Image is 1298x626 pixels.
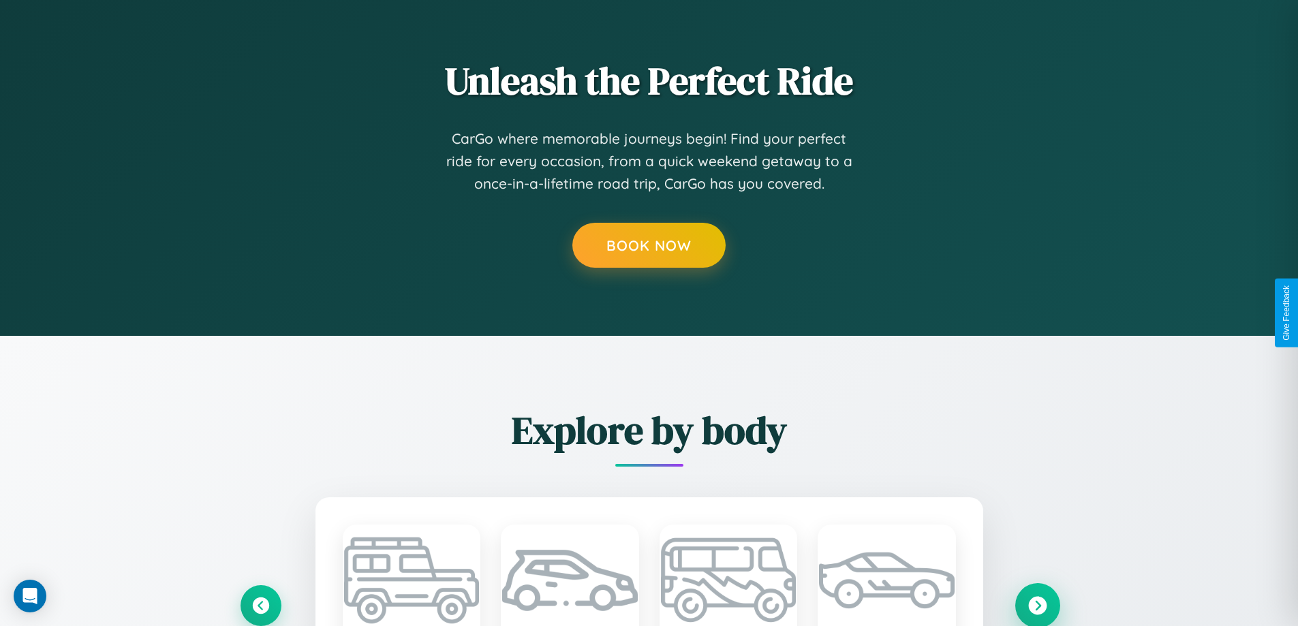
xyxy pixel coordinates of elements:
button: Book Now [572,223,726,268]
h2: Unleash the Perfect Ride [241,54,1058,107]
h2: Explore by body [241,404,1058,456]
div: Give Feedback [1282,285,1291,341]
div: Open Intercom Messenger [14,580,46,612]
p: CarGo where memorable journeys begin! Find your perfect ride for every occasion, from a quick wee... [445,127,854,195]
